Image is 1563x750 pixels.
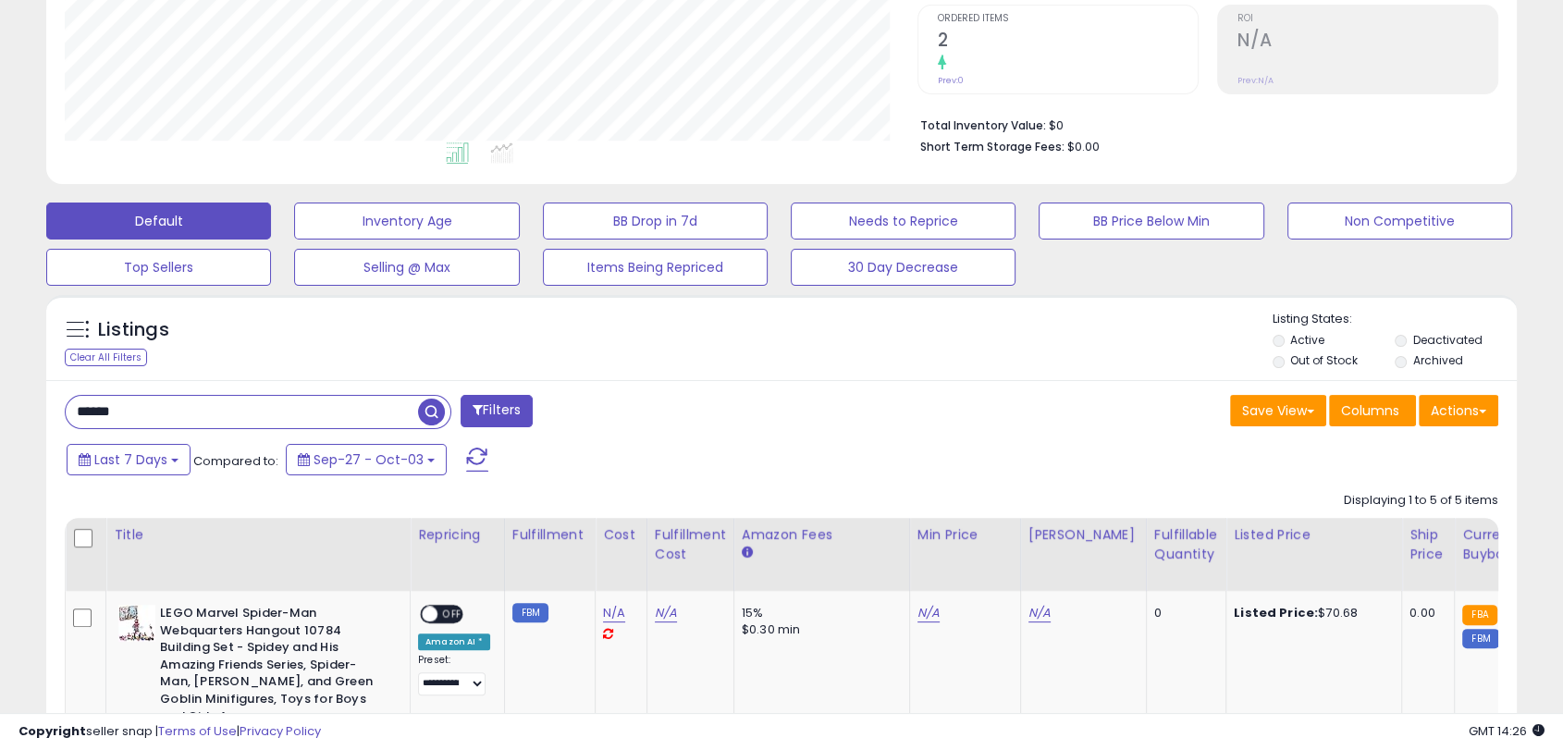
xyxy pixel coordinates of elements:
[1341,401,1399,420] span: Columns
[286,444,447,475] button: Sep-27 - Oct-03
[1237,14,1497,24] span: ROI
[294,203,519,240] button: Inventory Age
[938,14,1198,24] span: Ordered Items
[46,203,271,240] button: Default
[655,604,677,622] a: N/A
[1462,605,1496,625] small: FBA
[1154,525,1218,564] div: Fulfillable Quantity
[1290,332,1324,348] label: Active
[294,249,519,286] button: Selling @ Max
[118,605,155,642] img: 517RVCSB-1L._SL40_.jpg
[920,139,1065,154] b: Short Term Storage Fees:
[1344,492,1498,510] div: Displaying 1 to 5 of 5 items
[1273,311,1517,328] p: Listing States:
[1067,138,1100,155] span: $0.00
[114,525,402,545] div: Title
[512,525,587,545] div: Fulfillment
[1469,722,1545,740] span: 2025-10-11 14:26 GMT
[655,525,726,564] div: Fulfillment Cost
[917,525,1013,545] div: Min Price
[418,525,497,545] div: Repricing
[1028,525,1138,545] div: [PERSON_NAME]
[314,450,424,469] span: Sep-27 - Oct-03
[791,249,1015,286] button: 30 Day Decrease
[160,605,385,747] b: LEGO Marvel Spider-Man Webquarters Hangout 10784 Building Set - Spidey and His Amazing Friends Se...
[1237,75,1274,86] small: Prev: N/A
[98,317,169,343] h5: Listings
[1039,203,1263,240] button: BB Price Below Min
[1462,525,1557,564] div: Current Buybox Price
[1154,605,1212,621] div: 0
[65,349,147,366] div: Clear All Filters
[920,117,1046,133] b: Total Inventory Value:
[603,604,625,622] a: N/A
[920,113,1484,135] li: $0
[158,722,237,740] a: Terms of Use
[938,75,964,86] small: Prev: 0
[437,607,467,622] span: OFF
[1409,525,1446,564] div: Ship Price
[1230,395,1326,426] button: Save View
[1409,605,1440,621] div: 0.00
[917,604,940,622] a: N/A
[1237,30,1497,55] h2: N/A
[1413,332,1483,348] label: Deactivated
[1462,629,1498,648] small: FBM
[1413,352,1463,368] label: Archived
[1234,525,1394,545] div: Listed Price
[543,203,768,240] button: BB Drop in 7d
[603,525,639,545] div: Cost
[512,603,548,622] small: FBM
[742,545,753,561] small: Amazon Fees.
[742,621,895,638] div: $0.30 min
[791,203,1015,240] button: Needs to Reprice
[418,633,490,650] div: Amazon AI *
[938,30,1198,55] h2: 2
[742,525,902,545] div: Amazon Fees
[1234,605,1387,621] div: $70.68
[240,722,321,740] a: Privacy Policy
[1329,395,1416,426] button: Columns
[193,452,278,470] span: Compared to:
[418,654,490,695] div: Preset:
[1287,203,1512,240] button: Non Competitive
[67,444,191,475] button: Last 7 Days
[18,723,321,741] div: seller snap | |
[1028,604,1051,622] a: N/A
[1234,604,1318,621] b: Listed Price:
[18,722,86,740] strong: Copyright
[1290,352,1358,368] label: Out of Stock
[1419,395,1498,426] button: Actions
[461,395,533,427] button: Filters
[46,249,271,286] button: Top Sellers
[742,605,895,621] div: 15%
[94,450,167,469] span: Last 7 Days
[543,249,768,286] button: Items Being Repriced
